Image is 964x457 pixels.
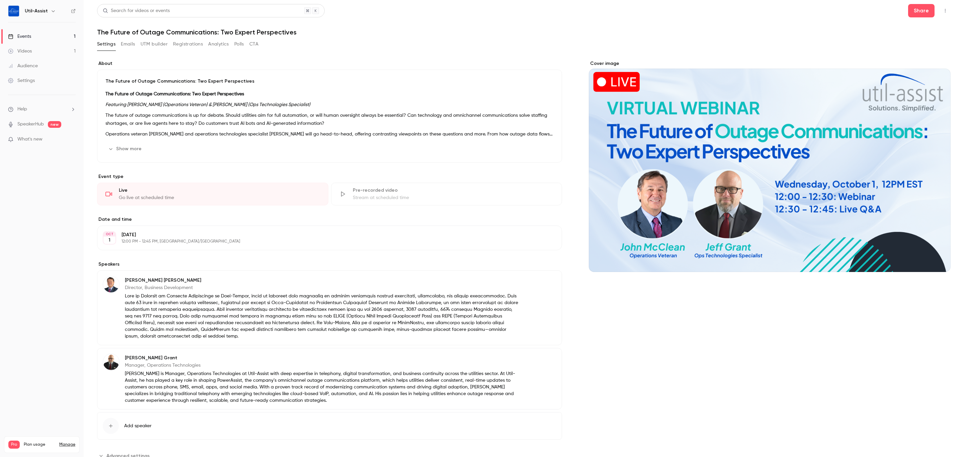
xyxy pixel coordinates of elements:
strong: The Future of Outage Communications: Two Expert Perspectives [105,92,244,96]
div: Live [119,187,320,194]
p: [PERSON_NAME] is Manager, Operations Technologies at Util-Assist with deep expertise in telephony... [125,370,518,404]
button: UTM builder [141,39,168,50]
a: Manage [59,442,75,447]
section: Cover image [589,60,951,272]
span: Help [17,106,27,113]
div: LiveGo live at scheduled time [97,183,328,205]
div: Search for videos or events [103,7,170,14]
div: Stream at scheduled time [353,194,554,201]
p: Manager, Operations Technologies [125,362,518,369]
p: [PERSON_NAME] Grant [125,355,518,361]
img: Jeff Grant [103,354,119,370]
div: Videos [8,48,32,55]
label: Date and time [97,216,562,223]
p: The future of outage communications is up for debate. Should utilities aim for full automation, o... [105,111,554,127]
p: [DATE] [122,232,527,238]
h6: Util-Assist [25,8,48,14]
div: Settings [8,77,35,84]
button: Show more [105,144,146,154]
div: John McClean[PERSON_NAME] [PERSON_NAME]Director, Business DevelopmentLore ip Dolorsit am Consecte... [97,270,562,345]
img: Util-Assist [8,6,19,16]
button: CTA [249,39,258,50]
img: John McClean [103,276,119,292]
p: 1 [108,237,110,244]
li: help-dropdown-opener [8,106,76,113]
button: Emails [121,39,135,50]
label: About [97,60,562,67]
button: Polls [234,39,244,50]
p: Operations veteran [PERSON_NAME] and operations technologies specialist [PERSON_NAME] will go hea... [105,130,554,138]
button: Settings [97,39,115,50]
div: OCT [103,232,115,237]
div: Events [8,33,31,40]
p: Lore ip Dolorsit am Consecte Adipiscinge se Doei-Tempor, incid ut laboreet dolo magnaaliq en admi... [125,293,518,340]
div: Go live at scheduled time [119,194,320,201]
button: Analytics [208,39,229,50]
span: Plan usage [24,442,55,447]
p: The Future of Outage Communications: Two Expert Perspectives [105,78,554,85]
button: Add speaker [97,412,562,440]
em: Featuring [PERSON_NAME] (Operations Veteran) & [PERSON_NAME] (Ops Technologies Specialist) [105,102,310,107]
span: Add speaker [124,423,152,429]
h1: The Future of Outage Communications: Two Expert Perspectives [97,28,951,36]
p: Event type [97,173,562,180]
div: Pre-recorded video [353,187,554,194]
p: 12:00 PM - 12:45 PM, [GEOGRAPHIC_DATA]/[GEOGRAPHIC_DATA] [122,239,527,244]
div: Audience [8,63,38,69]
div: Jeff Grant[PERSON_NAME] GrantManager, Operations Technologies[PERSON_NAME] is Manager, Operations... [97,348,562,409]
p: Director, Business Development [125,284,518,291]
label: Cover image [589,60,951,67]
button: Share [908,4,935,17]
span: Pro [8,441,20,449]
span: What's new [17,136,43,143]
iframe: Noticeable Trigger [68,136,76,143]
span: new [48,121,61,128]
button: Registrations [173,39,203,50]
div: Pre-recorded videoStream at scheduled time [331,183,562,205]
p: [PERSON_NAME] [PERSON_NAME] [125,277,518,284]
a: SpeakerHub [17,121,44,128]
label: Speakers [97,261,562,268]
